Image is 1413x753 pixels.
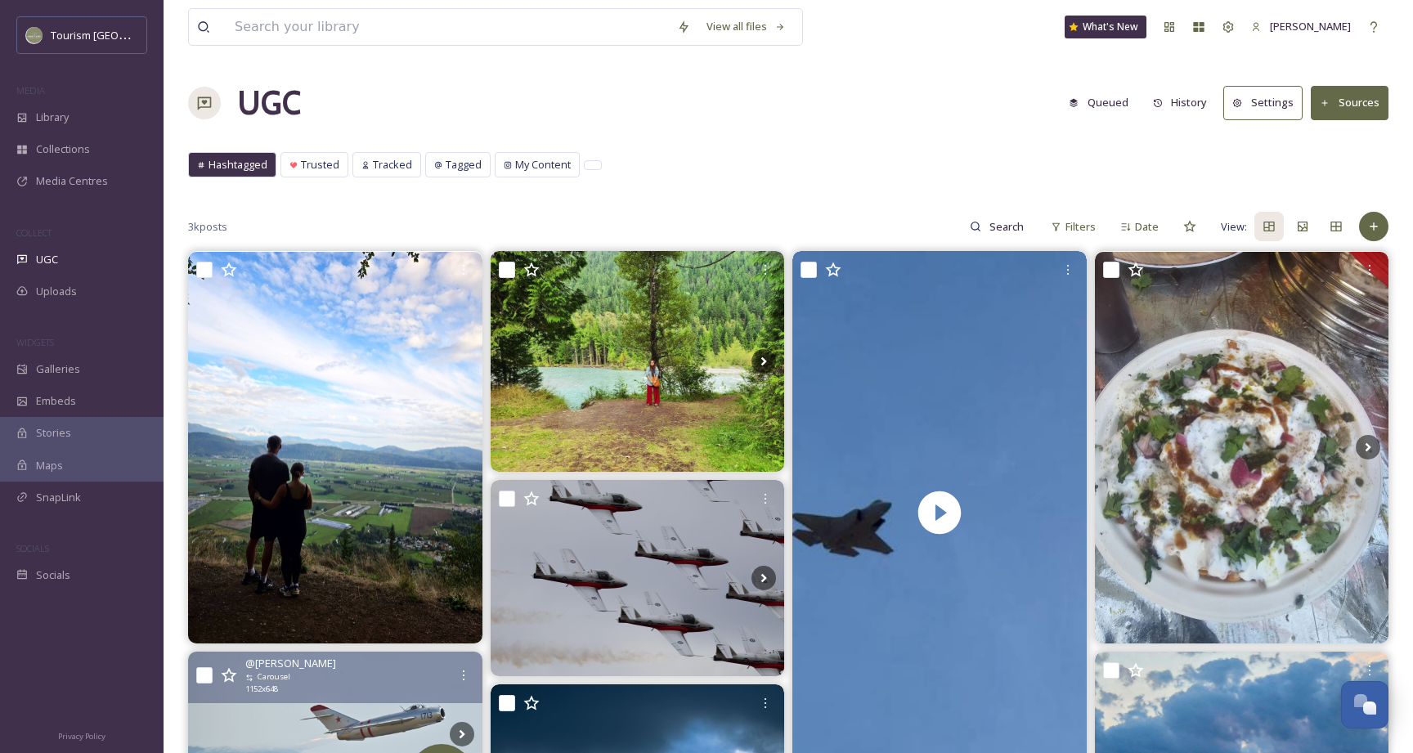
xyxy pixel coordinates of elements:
span: Tagged [446,157,482,173]
img: Introducing a new menu item at Gedi Route Food Xpress in Abbotsford - Chaat Papri. #Abbotsford 31... [1095,252,1389,643]
a: Settings [1223,86,1311,119]
a: View all files [698,11,794,43]
span: Embeds [36,393,76,409]
input: Search [981,210,1034,243]
span: Tourism [GEOGRAPHIC_DATA] [51,27,197,43]
span: @ [PERSON_NAME] [245,656,336,671]
button: Open Chat [1341,681,1388,728]
span: [PERSON_NAME] [1270,19,1351,34]
span: Collections [36,141,90,157]
span: Filters [1065,219,1096,235]
span: Trusted [301,157,339,173]
img: These planes look pretty fly don’t they #snowbirds #rcaf #planespotting #yxx #abbyairshow [491,480,785,676]
button: Queued [1061,87,1137,119]
span: Hashtagged [209,157,267,173]
span: Tracked [373,157,412,173]
img: . . . . #trekking #thefraservalley #coupleswhohike #lovetheoneyourewith #tourismabbotsford #tourc... [188,252,482,643]
span: 1152 x 648 [245,684,278,695]
span: Maps [36,458,63,473]
span: Uploads [36,284,77,299]
span: My Content [515,157,571,173]
span: Galleries [36,361,80,377]
span: Date [1135,219,1159,235]
span: Socials [36,567,70,583]
img: Abbotsford_Snapsea.png [26,27,43,43]
span: SnapLink [36,490,81,505]
span: View: [1221,219,1247,235]
span: MEDIA [16,84,45,96]
span: COLLECT [16,226,52,239]
button: History [1145,87,1216,119]
input: Search your library [227,9,669,45]
button: Sources [1311,86,1388,119]
span: WIDGETS [16,336,54,348]
span: UGC [36,252,58,267]
a: Privacy Policy [58,725,105,745]
a: [PERSON_NAME] [1243,11,1359,43]
span: 3k posts [188,219,227,235]
a: History [1145,87,1224,119]
span: SOCIALS [16,542,49,554]
a: UGC [237,78,301,128]
span: Stories [36,425,71,441]
button: Settings [1223,86,1303,119]
span: Library [36,110,69,125]
span: Media Centres [36,173,108,189]
img: Our beautiful trip to BC 💖🌈 #beautifulbritishcolumbia #whiterock #abbotsford #familytime [491,251,785,472]
span: Carousel [258,671,290,683]
a: Queued [1061,87,1145,119]
span: Privacy Policy [58,731,105,742]
a: What's New [1065,16,1146,38]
